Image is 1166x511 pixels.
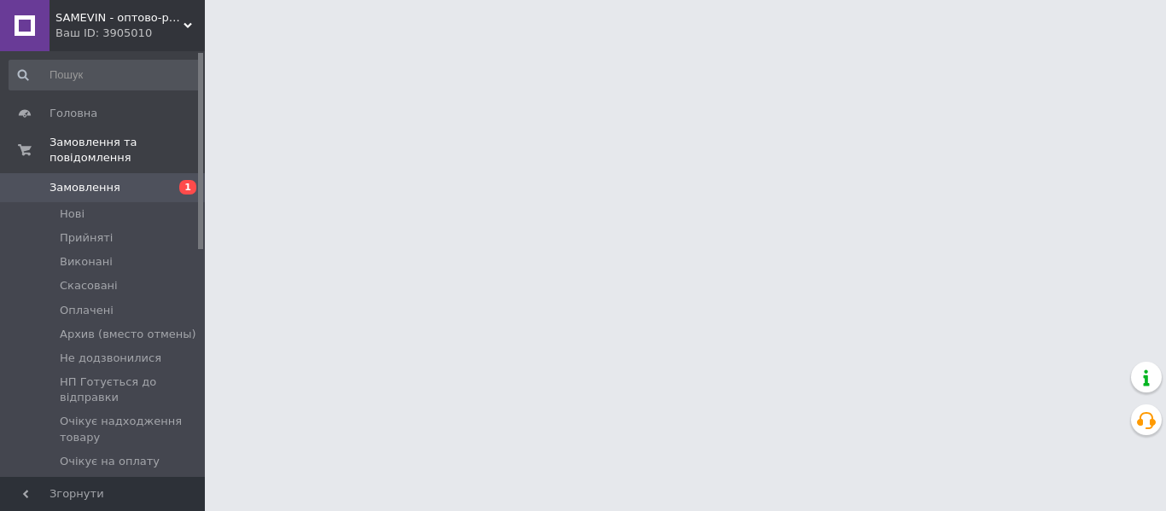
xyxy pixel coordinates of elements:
span: Скасовані [60,278,118,293]
span: Архив (вместо отмены) [60,327,196,342]
span: Очікує на оплату [60,454,160,469]
span: Очікує надходження товару [60,414,200,444]
span: Замовлення та повідомлення [50,135,205,165]
span: Оплачені [60,303,114,318]
span: Нові [60,206,85,222]
span: SAMEVIN - оптово-роздрібний інтернет-магазин [55,10,184,26]
input: Пошук [9,60,201,90]
span: Прийняті [60,230,113,246]
span: 1 [179,180,196,195]
span: Не додзвонилися [60,351,161,366]
span: Головна [50,106,97,121]
span: НП Готується до відправки [60,375,200,405]
span: Виконані [60,254,113,270]
div: Ваш ID: 3905010 [55,26,205,41]
span: Замовлення [50,180,120,195]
